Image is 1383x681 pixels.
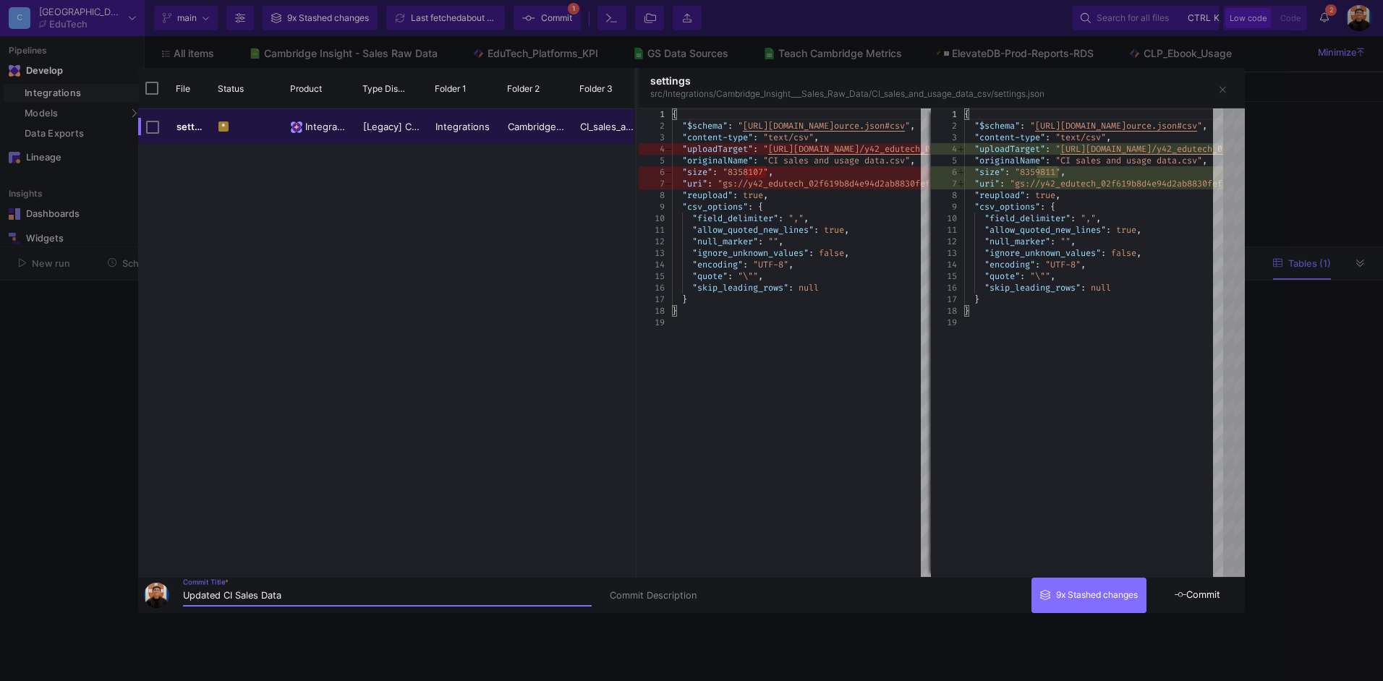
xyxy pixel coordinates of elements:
[1010,178,1263,189] span: "gs://y42_edutech_02f619b8d4e94d2ab8830fef0a38a076
[1202,155,1207,166] span: ,
[682,166,712,178] span: "size"
[763,132,814,143] span: "text/csv"
[931,224,957,236] div: 11
[763,155,910,166] span: "CI sales and usage data.csv"
[672,108,677,120] span: {
[1060,143,1152,155] span: [URL][DOMAIN_NAME]
[778,236,783,247] span: ,
[728,120,733,132] span: :
[931,166,957,178] div: 6
[753,132,758,143] span: :
[639,166,665,178] div: 6
[824,224,844,236] span: true
[931,108,957,120] div: 1
[1045,155,1050,166] span: :
[682,189,733,201] span: "reupload"
[1081,259,1086,270] span: ,
[639,305,665,317] div: 18
[728,270,733,282] span: :
[931,201,957,213] div: 9
[1071,236,1076,247] span: ,
[176,121,213,132] span: settings
[974,166,1005,178] span: "size"
[692,282,788,294] span: "skip_leading_rows"
[1091,282,1111,294] span: null
[743,189,763,201] span: true
[984,224,1106,236] span: "allow_quoted_new_lines"
[218,83,244,94] span: Status
[1020,120,1025,132] span: :
[1050,236,1055,247] span: :
[639,132,665,143] div: 3
[1060,166,1065,178] span: ,
[1045,143,1050,155] span: :
[758,270,763,282] span: ,
[814,132,819,143] span: ,
[723,166,768,178] span: "8358107"
[1116,224,1136,236] span: true
[964,108,965,109] textarea: Editor content;Press Alt+F1 for Accessibility Options.
[682,143,753,155] span: "uploadTarget"
[639,189,665,201] div: 8
[931,247,957,259] div: 13
[1136,224,1141,236] span: ,
[931,155,957,166] div: 5
[733,189,738,201] span: :
[844,247,849,259] span: ,
[1035,189,1055,201] span: true
[753,259,788,270] span: "UTF-8"
[507,83,540,94] span: Folder 2
[931,120,957,132] div: 2
[1101,247,1106,259] span: :
[905,120,910,132] span: "
[1045,132,1050,143] span: :
[931,282,957,294] div: 16
[910,155,915,166] span: ,
[639,247,665,259] div: 13
[639,294,665,305] div: 17
[974,201,1040,213] span: "csv_options"
[763,143,768,155] span: "
[692,259,743,270] span: "encoding"
[1050,270,1055,282] span: ,
[1202,120,1207,132] span: ,
[1035,259,1040,270] span: :
[305,110,347,144] span: Integrations
[639,259,665,270] div: 14
[809,247,814,259] span: :
[138,109,644,144] div: Press SPACE to select this row.
[500,109,572,144] div: Cambridge_Insight___Sales_Raw_Data
[290,83,322,94] span: Product
[718,178,971,189] span: "gs://y42_edutech_02f619b8d4e94d2ab8830fef0a38a076
[974,178,1000,189] span: "uri"
[682,178,707,189] span: "uri"
[692,213,778,224] span: "field_delimiter"
[435,83,467,94] span: Folder 1
[859,143,1112,155] span: /y42_edutech_02f619b8d4e94d2ab8830fef0a38a076/o?up
[1025,189,1030,201] span: :
[931,270,957,282] div: 15
[650,74,1167,88] div: settings
[1136,247,1141,259] span: ,
[984,259,1035,270] span: "encoding"
[682,132,753,143] span: "content-type"
[931,189,957,201] div: 8
[639,155,665,166] div: 5
[1035,120,1126,132] span: [URL][DOMAIN_NAME]
[1000,178,1005,189] span: :
[743,259,748,270] span: :
[778,213,783,224] span: :
[1030,120,1035,132] span: "
[707,178,712,189] span: :
[1055,189,1060,201] span: ,
[758,236,763,247] span: :
[931,259,957,270] div: 14
[1096,213,1101,224] span: ,
[1055,132,1106,143] span: "text/csv"
[763,189,768,201] span: ,
[1045,259,1081,270] span: "UTF-8"
[931,143,957,155] div: 4
[682,294,687,305] span: }
[814,224,819,236] span: :
[692,236,758,247] span: "null_marker"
